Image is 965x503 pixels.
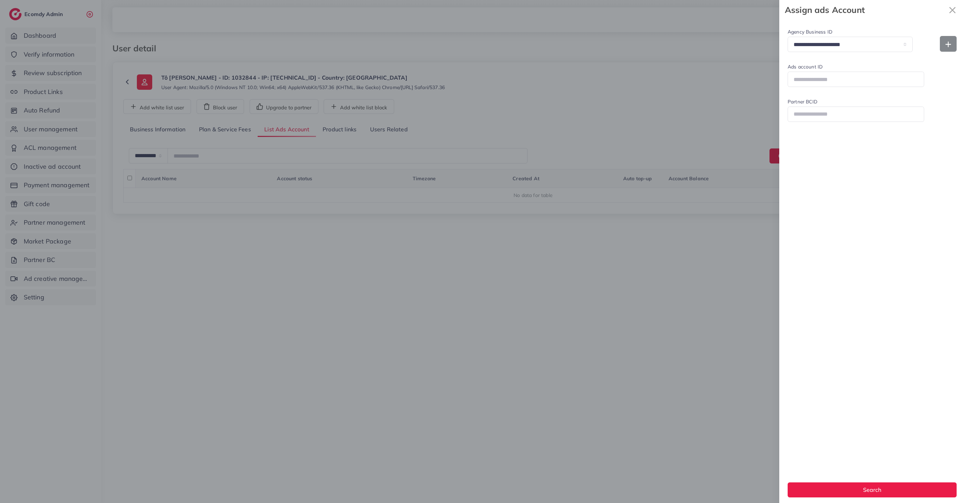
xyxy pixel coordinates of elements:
label: Partner BCID [788,98,924,105]
label: Ads account ID [788,63,924,70]
label: Agency Business ID [788,28,913,35]
img: Add new [945,42,951,47]
span: Search [863,486,881,493]
svg: x [945,3,959,17]
button: Search [788,482,957,497]
strong: Assign ads Account [785,4,945,16]
button: Close [945,3,959,17]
